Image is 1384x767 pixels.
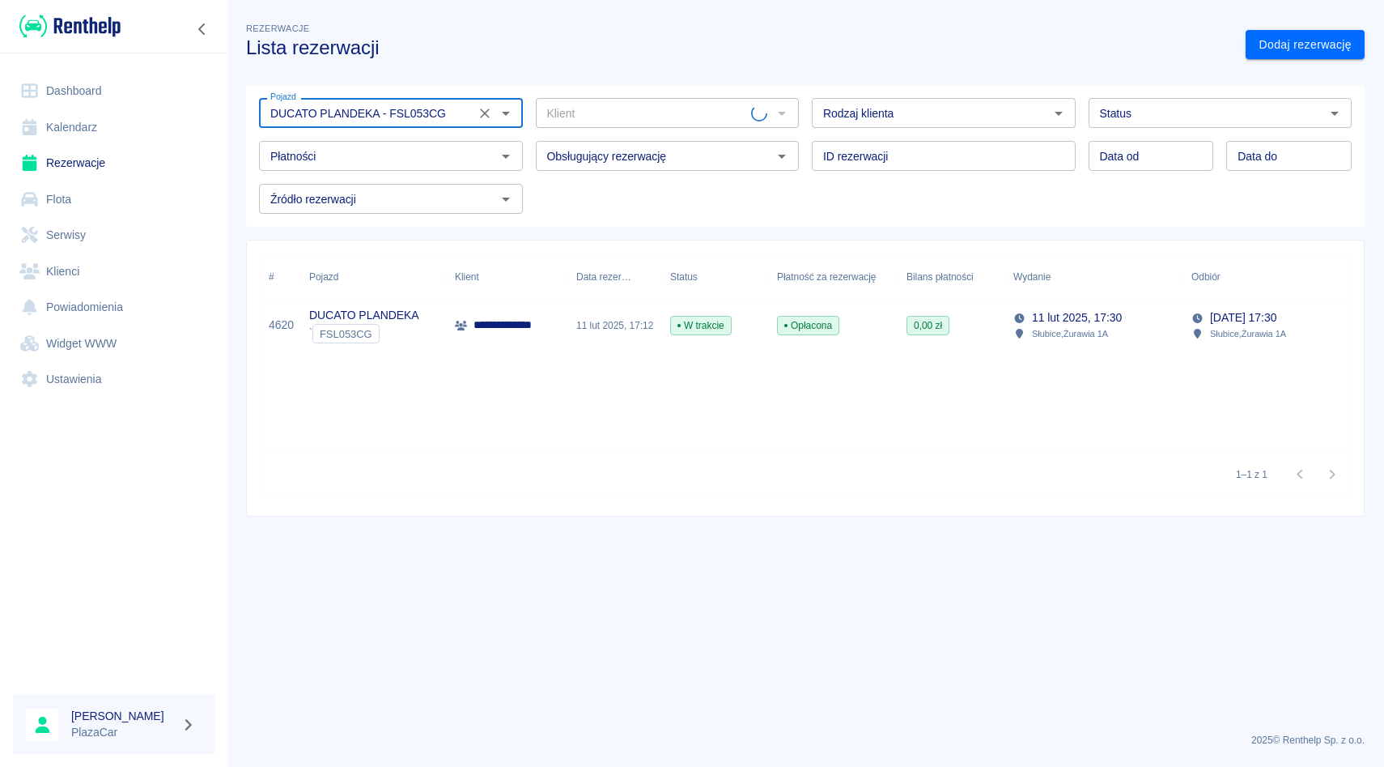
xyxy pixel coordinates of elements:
p: 1–1 z 1 [1236,467,1267,482]
div: Wydanie [1005,254,1183,300]
div: Płatność za rezerwację [769,254,898,300]
div: Płatność za rezerwację [777,254,877,300]
p: Słubice , Żurawia 1A [1210,326,1286,341]
div: 11 lut 2025, 17:12 [568,300,662,352]
div: # [269,254,274,300]
p: Słubice , Żurawia 1A [1032,326,1108,341]
button: Wyczyść [473,102,496,125]
div: Wydanie [1013,254,1051,300]
button: Sort [631,266,654,288]
button: Otwórz [1047,102,1070,125]
input: DD.MM.YYYY [1089,141,1214,171]
div: Bilans płatności [906,254,974,300]
div: Klient [447,254,568,300]
h3: Lista rezerwacji [246,36,1233,59]
span: 0,00 zł [907,318,949,333]
a: Ustawienia [13,361,214,398]
div: Odbiór [1191,254,1221,300]
button: Zwiń nawigację [190,19,214,40]
p: [DATE] 17:30 [1210,309,1276,326]
a: Klienci [13,254,214,290]
a: Powiadomienia [13,289,214,326]
p: PlazaCar [71,724,175,741]
p: 11 lut 2025, 17:30 [1032,309,1122,326]
button: Sort [1051,266,1073,288]
div: # [261,254,301,300]
div: Pojazd [309,254,338,300]
a: 4620 [269,317,294,334]
div: Data rezerwacji [568,254,662,300]
div: Status [662,254,769,300]
button: Otwórz [495,188,517,211]
div: Bilans płatności [898,254,1005,300]
a: Renthelp logo [13,13,121,40]
a: Serwisy [13,217,214,254]
button: Otwórz [1323,102,1346,125]
a: Rezerwacje [13,145,214,181]
img: Renthelp logo [19,13,121,40]
a: Dodaj rezerwację [1246,30,1365,60]
a: Widget WWW [13,326,214,362]
h6: [PERSON_NAME] [71,708,175,724]
div: Pojazd [301,254,447,300]
span: FSL053CG [313,328,379,340]
a: Dashboard [13,73,214,109]
button: Sort [1221,266,1243,288]
div: Klient [455,254,479,300]
label: Pojazd [270,91,296,103]
div: ` [309,324,419,343]
div: Status [670,254,698,300]
a: Kalendarz [13,109,214,146]
button: Otwórz [495,102,517,125]
p: 2025 © Renthelp Sp. z o.o. [246,733,1365,748]
button: Otwórz [771,145,793,168]
span: W trakcie [671,318,731,333]
button: Otwórz [495,145,517,168]
p: DUCATO PLANDEKA [309,307,419,324]
div: Data rezerwacji [576,254,631,300]
a: Flota [13,181,214,218]
div: Odbiór [1183,254,1361,300]
span: Rezerwacje [246,23,309,33]
input: DD.MM.YYYY [1226,141,1352,171]
span: Opłacona [778,318,838,333]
